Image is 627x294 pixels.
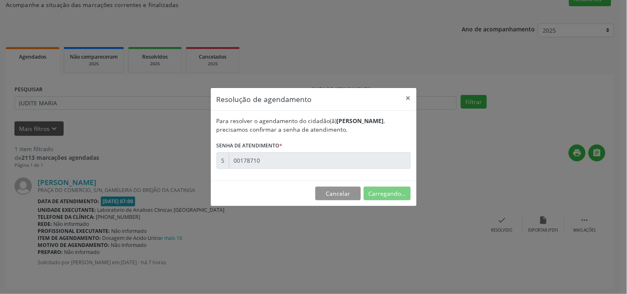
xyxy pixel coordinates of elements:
button: Carregando... [364,187,411,201]
label: Senha de atendimento [217,140,283,152]
div: Para resolver o agendamento do cidadão(ã) , precisamos confirmar a senha de atendimento. [217,116,411,134]
button: Cancelar [315,187,361,201]
h5: Resolução de agendamento [217,94,312,104]
div: S [217,152,229,169]
b: [PERSON_NAME] [337,117,384,125]
button: Close [400,88,417,108]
